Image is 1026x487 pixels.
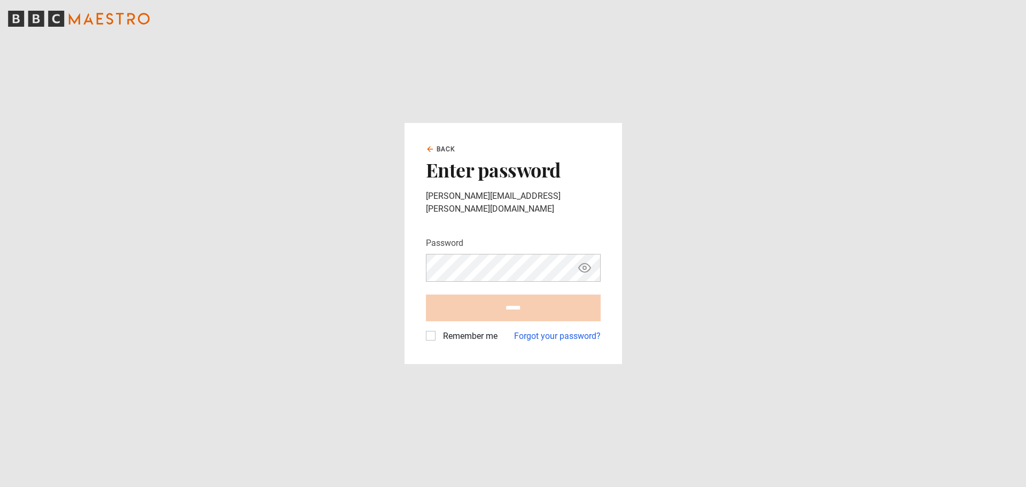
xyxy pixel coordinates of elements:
svg: BBC Maestro [8,11,150,27]
label: Remember me [439,330,498,343]
p: [PERSON_NAME][EMAIL_ADDRESS][PERSON_NAME][DOMAIN_NAME] [426,190,601,215]
button: Show password [576,259,594,277]
label: Password [426,237,463,250]
a: Back [426,144,456,154]
span: Back [437,144,456,154]
a: Forgot your password? [514,330,601,343]
h2: Enter password [426,158,601,181]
